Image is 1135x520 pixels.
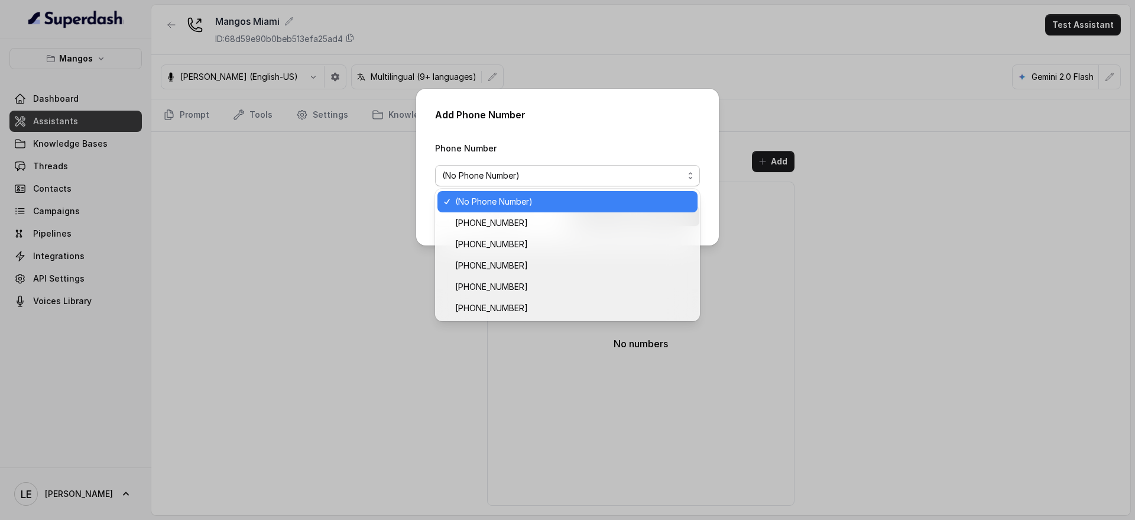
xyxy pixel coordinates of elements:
span: [PHONE_NUMBER] [455,280,690,294]
button: (No Phone Number) [435,165,700,186]
span: [PHONE_NUMBER] [455,216,690,230]
span: [PHONE_NUMBER] [455,301,690,315]
span: (No Phone Number) [455,195,690,209]
span: (No Phone Number) [442,169,683,183]
div: (No Phone Number) [435,189,700,321]
span: [PHONE_NUMBER] [455,237,690,251]
span: [PHONE_NUMBER] [455,259,690,273]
